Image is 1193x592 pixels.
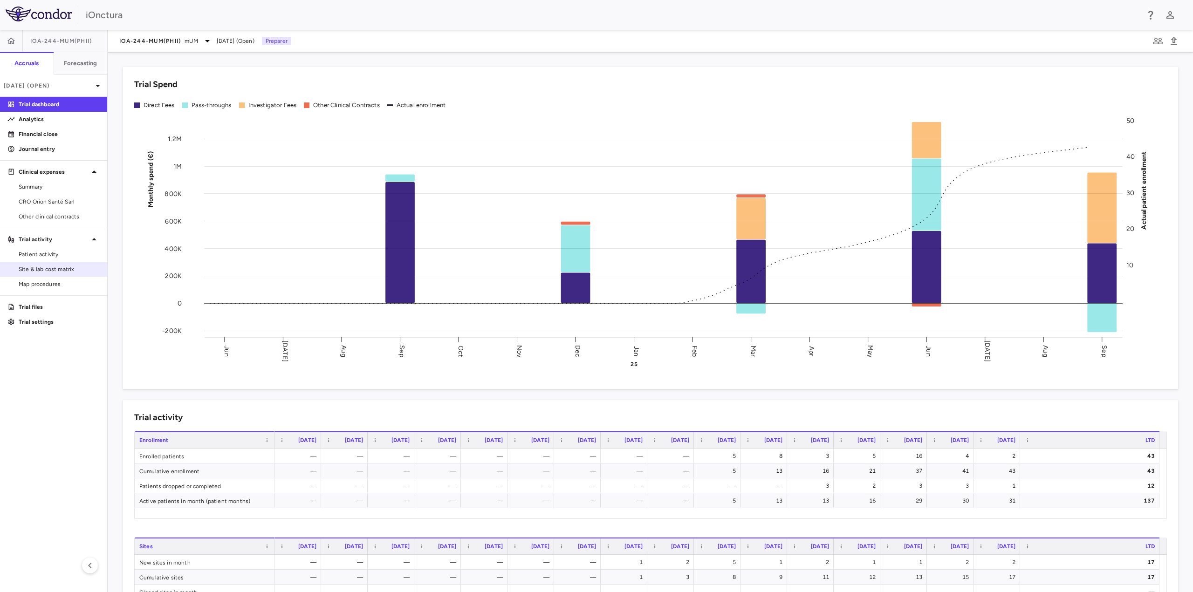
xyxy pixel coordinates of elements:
span: [DATE] [997,437,1015,443]
div: — [562,449,596,463]
text: Oct [457,345,465,356]
div: 21 [842,463,876,478]
span: [DATE] [718,543,736,550]
div: — [469,493,503,508]
div: 2 [982,449,1015,463]
div: 43 [1028,463,1155,478]
span: [DATE] [624,437,643,443]
tspan: Actual patient enrollment [1140,151,1148,229]
tspan: 1.2M [168,135,182,143]
div: — [329,478,363,493]
span: [DATE] [298,543,316,550]
text: Jun [925,346,932,356]
div: 5 [702,493,736,508]
div: — [609,493,643,508]
div: 3 [889,478,922,493]
span: IOA-244-mUM(PhII) [30,37,92,45]
tspan: 400K [165,245,182,252]
div: 3 [656,570,689,585]
span: [DATE] [951,543,969,550]
div: 31 [982,493,1015,508]
div: 3 [795,449,829,463]
tspan: 10 [1126,261,1133,269]
div: 16 [842,493,876,508]
div: 4 [935,449,969,463]
div: — [329,570,363,585]
img: logo-full-BYUhSk78.svg [6,7,72,21]
div: — [423,570,456,585]
div: — [423,463,456,478]
span: [DATE] [438,437,456,443]
span: [DATE] [345,437,363,443]
div: 13 [749,463,782,478]
div: — [562,555,596,570]
div: 2 [842,478,876,493]
div: New sites in month [135,555,274,569]
div: — [376,449,410,463]
tspan: Monthly spend (€) [147,151,155,207]
span: [DATE] [811,437,829,443]
div: 12 [1028,478,1155,493]
div: Investigator Fees [248,101,297,109]
div: — [516,555,549,570]
p: Trial files [19,303,100,311]
div: 16 [795,463,829,478]
span: [DATE] [391,437,410,443]
p: Financial close [19,130,100,138]
div: 1 [982,478,1015,493]
div: 11 [795,570,829,585]
h6: Forecasting [64,59,97,68]
div: — [702,478,736,493]
div: — [469,449,503,463]
div: — [656,449,689,463]
p: Analytics [19,115,100,123]
p: Journal entry [19,145,100,153]
p: Trial settings [19,318,100,326]
div: 17 [982,570,1015,585]
span: Sites [139,543,153,550]
div: 30 [935,493,969,508]
h6: Trial Spend [134,78,178,91]
div: — [516,463,549,478]
div: 5 [702,555,736,570]
div: 13 [795,493,829,508]
span: [DATE] [671,543,689,550]
div: 5 [842,449,876,463]
span: Map procedures [19,280,100,288]
div: — [749,478,782,493]
span: Other clinical contracts [19,212,100,221]
div: — [376,555,410,570]
p: Preparer [262,37,291,45]
tspan: 30 [1126,189,1134,197]
div: 1 [889,555,922,570]
div: — [562,478,596,493]
span: LTD [1145,543,1155,550]
span: Enrollment [139,437,169,443]
div: 2 [656,555,689,570]
div: 1 [609,570,643,585]
span: [DATE] [811,543,829,550]
tspan: 800K [165,190,182,197]
span: [DATE] [951,437,969,443]
div: 13 [749,493,782,508]
text: Apr [808,346,816,356]
div: — [656,463,689,478]
div: 9 [749,570,782,585]
span: Summary [19,183,100,191]
div: — [516,493,549,508]
span: [DATE] [764,543,782,550]
div: — [283,478,316,493]
div: 1 [749,555,782,570]
span: [DATE] [904,437,922,443]
div: — [423,478,456,493]
div: Patients dropped or completed [135,478,274,493]
div: 3 [935,478,969,493]
div: 2 [982,555,1015,570]
span: [DATE] [671,437,689,443]
h6: Accruals [14,59,39,68]
div: — [329,555,363,570]
div: 8 [702,570,736,585]
span: [DATE] (Open) [217,37,254,45]
h6: Trial activity [134,411,183,424]
div: — [656,493,689,508]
